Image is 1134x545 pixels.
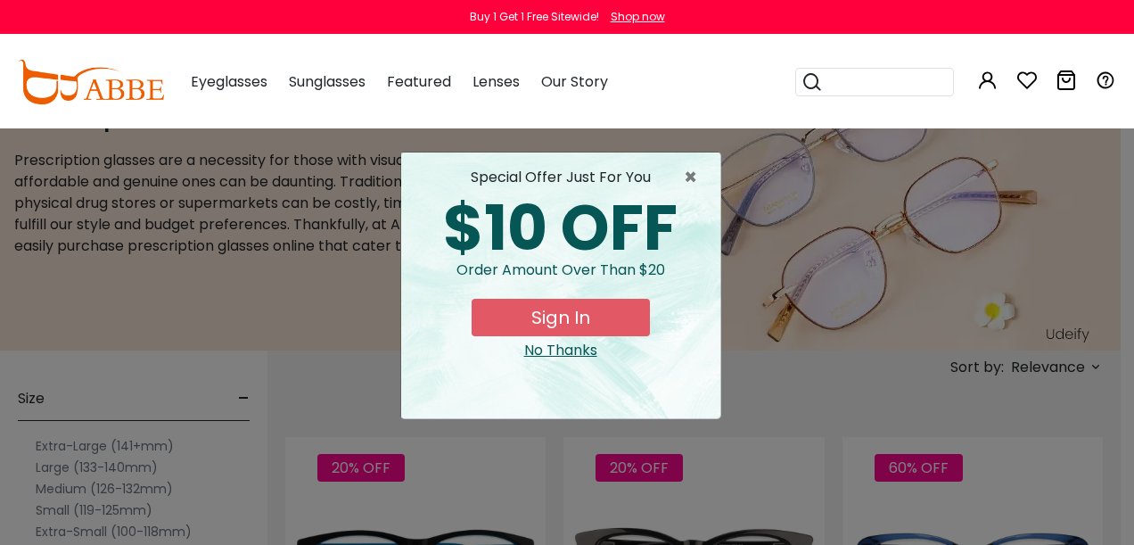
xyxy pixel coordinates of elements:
[472,71,520,92] span: Lenses
[470,9,599,25] div: Buy 1 Get 1 Free Sitewide!
[684,167,706,188] button: Close
[18,60,164,104] img: abbeglasses.com
[415,197,706,260] div: $10 OFF
[191,71,267,92] span: Eyeglasses
[611,9,665,25] div: Shop now
[289,71,366,92] span: Sunglasses
[415,340,706,361] div: Close
[602,9,665,24] a: Shop now
[415,167,706,188] div: special offer just for you
[387,71,451,92] span: Featured
[541,71,608,92] span: Our Story
[684,167,706,188] span: ×
[415,260,706,299] div: Order amount over than $20
[472,299,650,336] button: Sign In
